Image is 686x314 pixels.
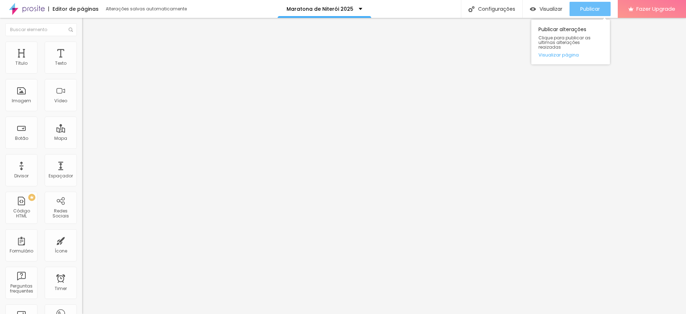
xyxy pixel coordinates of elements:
span: Publicar [580,6,600,12]
button: Publicar [570,2,611,16]
div: Mapa [54,136,67,141]
button: Visualizar [523,2,570,16]
div: Editor de páginas [48,6,99,11]
div: Código HTML [7,208,35,219]
img: Icone [468,6,474,12]
a: Visualizar página [538,53,603,57]
img: Icone [69,28,73,32]
div: Botão [15,136,28,141]
div: Vídeo [54,98,67,103]
div: Texto [55,61,66,66]
input: Buscar elemento [5,23,77,36]
div: Perguntas frequentes [7,284,35,294]
span: Fazer Upgrade [636,6,675,12]
img: view-1.svg [530,6,536,12]
div: Divisor [14,173,29,178]
div: Espaçador [49,173,73,178]
div: Timer [55,286,67,291]
div: Alterações salvas automaticamente [106,7,188,11]
p: Maratona de Niterói 2025 [287,6,353,11]
span: Clique para publicar as ultimas alterações reaizadas [538,35,603,50]
div: Redes Sociais [46,208,75,219]
span: Visualizar [540,6,562,12]
div: Formulário [10,249,33,254]
iframe: Editor [82,18,686,314]
div: Título [15,61,28,66]
div: Imagem [12,98,31,103]
div: Ícone [55,249,67,254]
div: Publicar alterações [531,20,610,64]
